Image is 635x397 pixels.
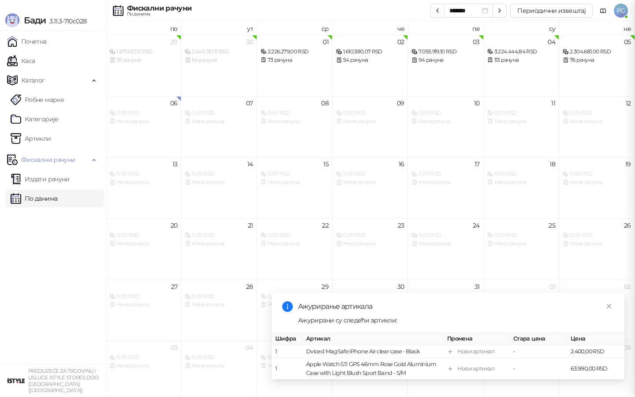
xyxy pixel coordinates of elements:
[510,333,567,345] th: Стара цена
[510,358,567,380] td: -
[272,345,303,358] td: 1
[303,358,444,380] td: Apple Watch S11 GPS 46mm Rose Gold Aluminium Case with Light Blush Sport Band - S/M
[303,345,444,358] td: Dviced MagSafe iPhone Air clear case - Black
[567,358,624,380] td: 63.990,00 RSD
[567,345,624,358] td: 2.400,00 RSD
[457,347,494,356] div: Нови артикал
[282,301,293,312] span: info-circle
[457,364,494,373] div: Нови артикал
[567,333,624,345] th: Цена
[606,303,612,309] span: close
[298,315,614,325] div: Ажурирани су следећи артикли:
[303,333,444,345] th: Артикал
[272,333,303,345] th: Шифра
[298,301,614,312] div: Ажурирање артикала
[272,358,303,380] td: 1
[604,301,614,311] a: Close
[510,345,567,358] td: -
[444,333,510,345] th: Промена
